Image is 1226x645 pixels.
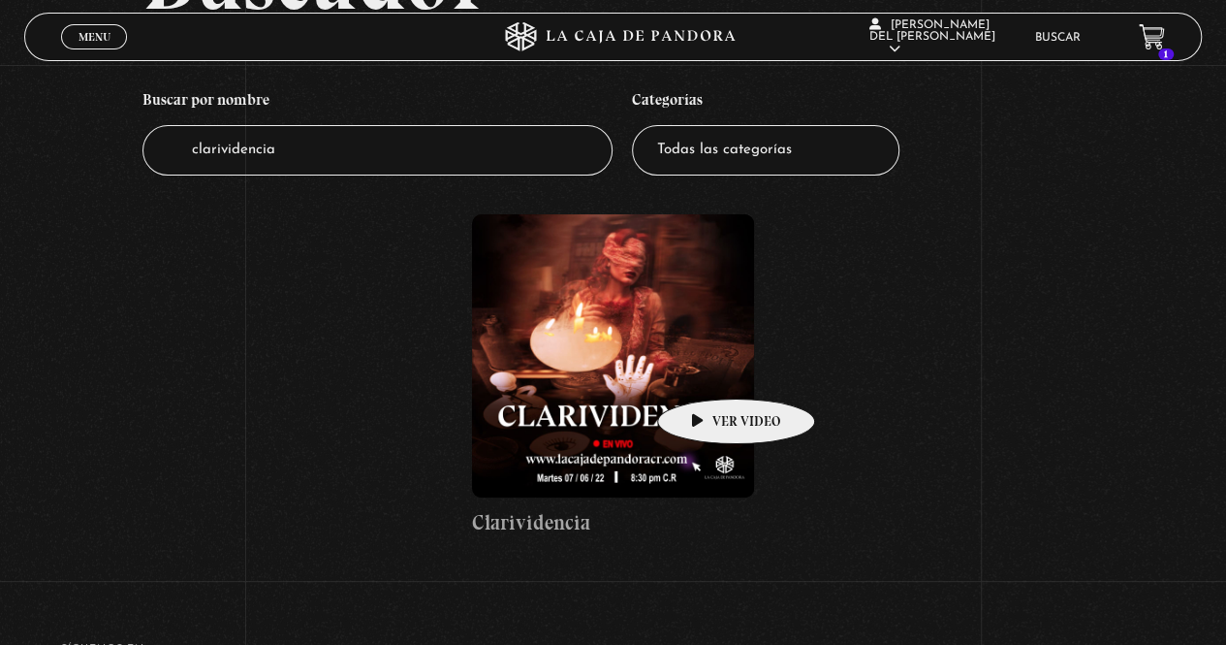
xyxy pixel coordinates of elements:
[142,81,613,125] h4: Buscar por nombre
[632,81,899,125] h4: Categorías
[472,507,754,538] h4: Clarividencia
[79,31,110,43] span: Menu
[869,19,995,55] span: [PERSON_NAME] del [PERSON_NAME]
[1139,24,1165,50] a: 1
[472,214,754,537] a: Clarividencia
[1158,48,1174,60] span: 1
[72,48,117,61] span: Cerrar
[1035,32,1081,44] a: Buscar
